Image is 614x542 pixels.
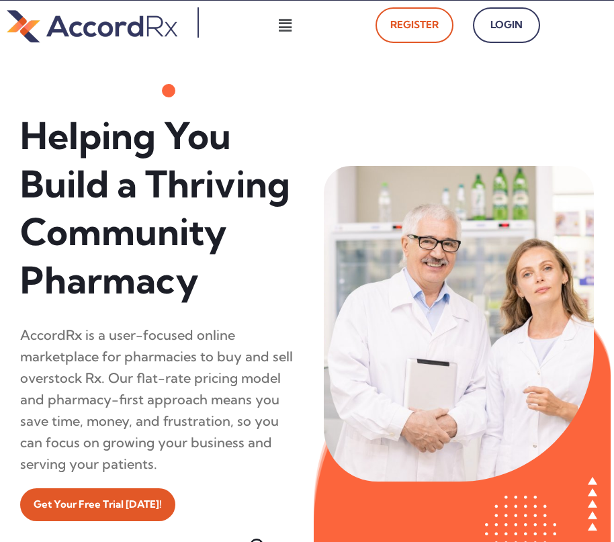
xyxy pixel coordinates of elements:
a: Register [376,7,453,43]
a: Get Your Free Trial [DATE]! [20,488,175,521]
span: Get Your Free Trial [DATE]! [34,495,162,514]
div: AccordRx is a user-focused online marketplace for pharmacies to buy and sell overstock Rx. Our fl... [20,324,297,475]
span: Register [390,15,439,35]
h1: Helping You Build a Thriving Community Pharmacy [20,112,297,304]
img: default-logo [7,7,177,45]
a: Login [473,7,540,43]
span: Login [488,15,525,35]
